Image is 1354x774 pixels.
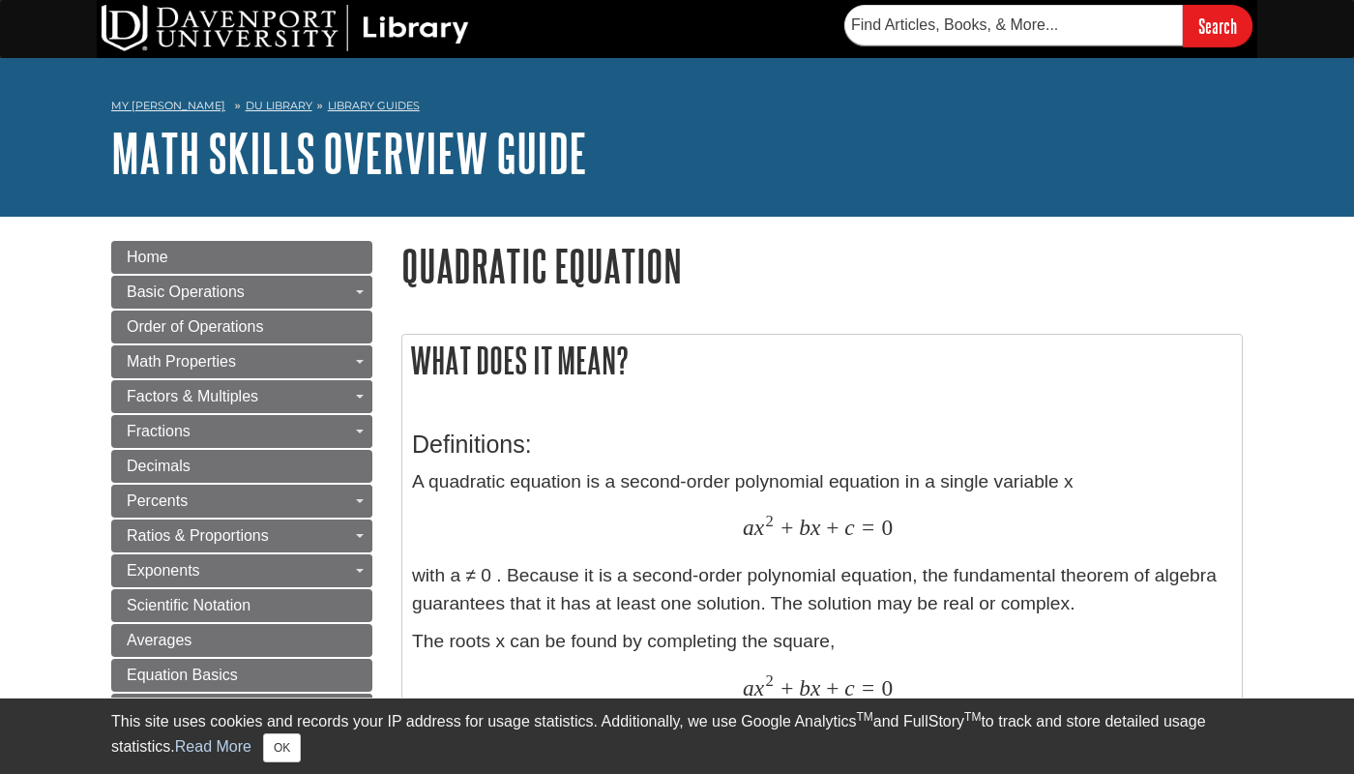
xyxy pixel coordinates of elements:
a: Exponents [111,554,372,587]
form: Searches DU Library's articles, books, and more [844,5,1252,46]
div: This site uses cookies and records your IP address for usage statistics. Additionally, we use Goo... [111,710,1243,762]
a: Percents [111,485,372,518]
input: Search [1183,5,1252,46]
span: b [793,515,810,540]
a: Read More [175,738,251,755]
span: a [743,515,754,540]
a: Polynomials [111,694,372,727]
a: DU Library [246,99,312,112]
span: + [775,675,793,700]
span: 2 [765,512,773,530]
span: 0 [874,675,893,700]
span: Decimals [127,458,191,474]
span: Ratios & Proportions [127,527,269,544]
span: x [810,515,820,540]
span: c [839,515,855,540]
span: 0 [874,515,893,540]
span: + [820,515,839,540]
a: Scientific Notation [111,589,372,622]
span: Order of Operations [127,318,263,335]
span: a [743,675,754,700]
span: c [839,675,855,700]
a: Fractions [111,415,372,448]
span: = [855,675,875,700]
a: Decimals [111,450,372,483]
a: Home [111,241,372,274]
a: Equation Basics [111,659,372,692]
span: Equation Basics [127,667,238,683]
a: Basic Operations [111,276,372,309]
h2: What does it mean? [402,335,1242,386]
span: = [855,515,875,540]
span: + [820,675,839,700]
span: Averages [127,632,191,648]
h3: Definitions: [412,431,1232,459]
span: Exponents [127,562,200,579]
h1: Quadratic Equation [401,241,1243,290]
a: My [PERSON_NAME] [111,98,225,114]
span: Factors & Multiples [127,388,258,404]
sup: TM [856,710,872,724]
span: x [810,675,820,700]
span: Fractions [127,423,191,439]
a: Math Properties [111,345,372,378]
span: Home [127,249,168,265]
span: b [793,675,810,700]
span: + [775,515,793,540]
nav: breadcrumb [111,93,1243,124]
a: Averages [111,624,372,657]
input: Find Articles, Books, & More... [844,5,1183,45]
span: Math Properties [127,353,236,370]
span: Percents [127,492,188,509]
button: Close [263,733,301,762]
a: Factors & Multiples [111,380,372,413]
img: DU Library [102,5,469,51]
span: x [754,515,764,540]
sup: TM [964,710,981,724]
a: Math Skills Overview Guide [111,123,587,183]
span: 2 [765,671,773,690]
span: Basic Operations [127,283,245,300]
p: A quadratic equation is a second-order polynomial equation in a single variable x with a ≠ 0 . Be... [412,468,1232,618]
a: Ratios & Proportions [111,520,372,552]
span: Scientific Notation [127,597,250,613]
a: Library Guides [328,99,420,112]
span: x [754,675,764,700]
a: Order of Operations [111,311,372,343]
